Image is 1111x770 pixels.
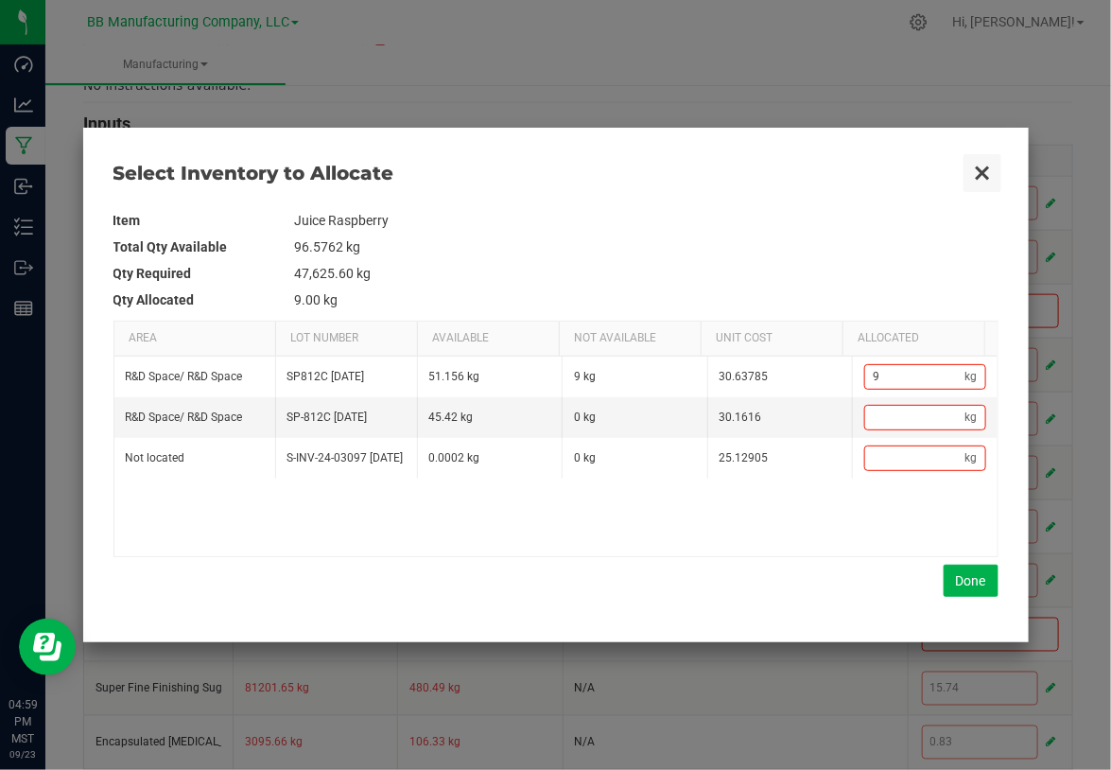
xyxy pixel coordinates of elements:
[417,397,563,438] td: 45.42 kg
[113,234,295,260] th: Total Qty Available
[275,357,417,397] td: SP812C [DATE]
[944,565,998,597] button: Done
[290,330,358,346] span: Lot Number
[963,153,1002,193] button: Close
[295,287,998,313] td: 9.00 kg
[113,207,295,234] th: Item
[275,438,417,479] td: S-INV-24-03097 [DATE]
[275,397,417,438] td: SP-812C [DATE]
[562,438,707,479] td: 0 kg
[965,450,985,466] span: kg
[432,330,489,346] span: Available
[113,287,295,313] th: Qty Allocated
[417,357,563,397] td: 51.156 kg
[114,322,998,556] div: Data table
[562,357,707,397] td: 9 kg
[707,357,853,397] td: 30.63785
[965,410,985,426] span: kg
[19,619,76,675] iframe: Resource center
[295,207,998,234] td: Juice Raspberry
[858,330,919,346] span: Allocated
[707,438,853,479] td: 25.12905
[295,260,998,287] td: 47,625.60 kg
[965,369,985,385] span: kg
[562,397,707,438] td: 0 kg
[295,234,998,260] td: 96.5762 kg
[574,330,656,346] span: Not Available
[707,397,853,438] td: 30.1616
[126,411,243,424] span: R&D Space / R&D Space
[113,160,963,186] span: Select Inventory to Allocate
[716,330,772,346] span: Unit Cost
[417,438,563,479] td: 0.0002 kg
[113,260,295,287] th: Qty Required
[126,370,243,383] span: R&D Space / R&D Space
[129,330,157,346] span: Area
[126,451,185,464] span: Not located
